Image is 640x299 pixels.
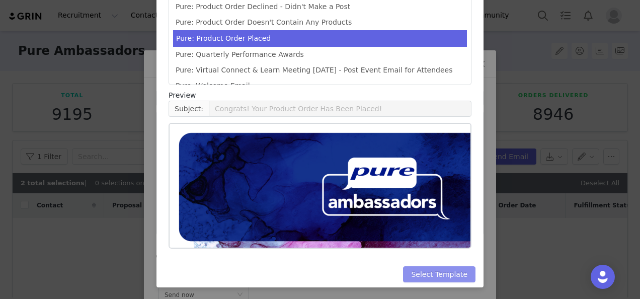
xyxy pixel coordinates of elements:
button: Select Template [403,266,475,282]
body: Rich Text Area. Press ALT-0 for help. [8,8,318,19]
li: Pure: Product Order Doesn't Contain Any Products [173,15,467,30]
li: Pure: Virtual Connect & Learn Meeting [DATE] - Post Event Email for Attendees [173,62,467,78]
iframe: Rich Text Area [170,124,470,248]
li: Pure: Welcome Email [173,78,467,94]
li: Pure: Quarterly Performance Awards [173,47,467,62]
span: Preview [169,90,196,101]
span: Subject: [169,101,209,117]
div: Open Intercom Messenger [591,265,615,289]
li: Pure: Product Order Placed [173,30,467,47]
